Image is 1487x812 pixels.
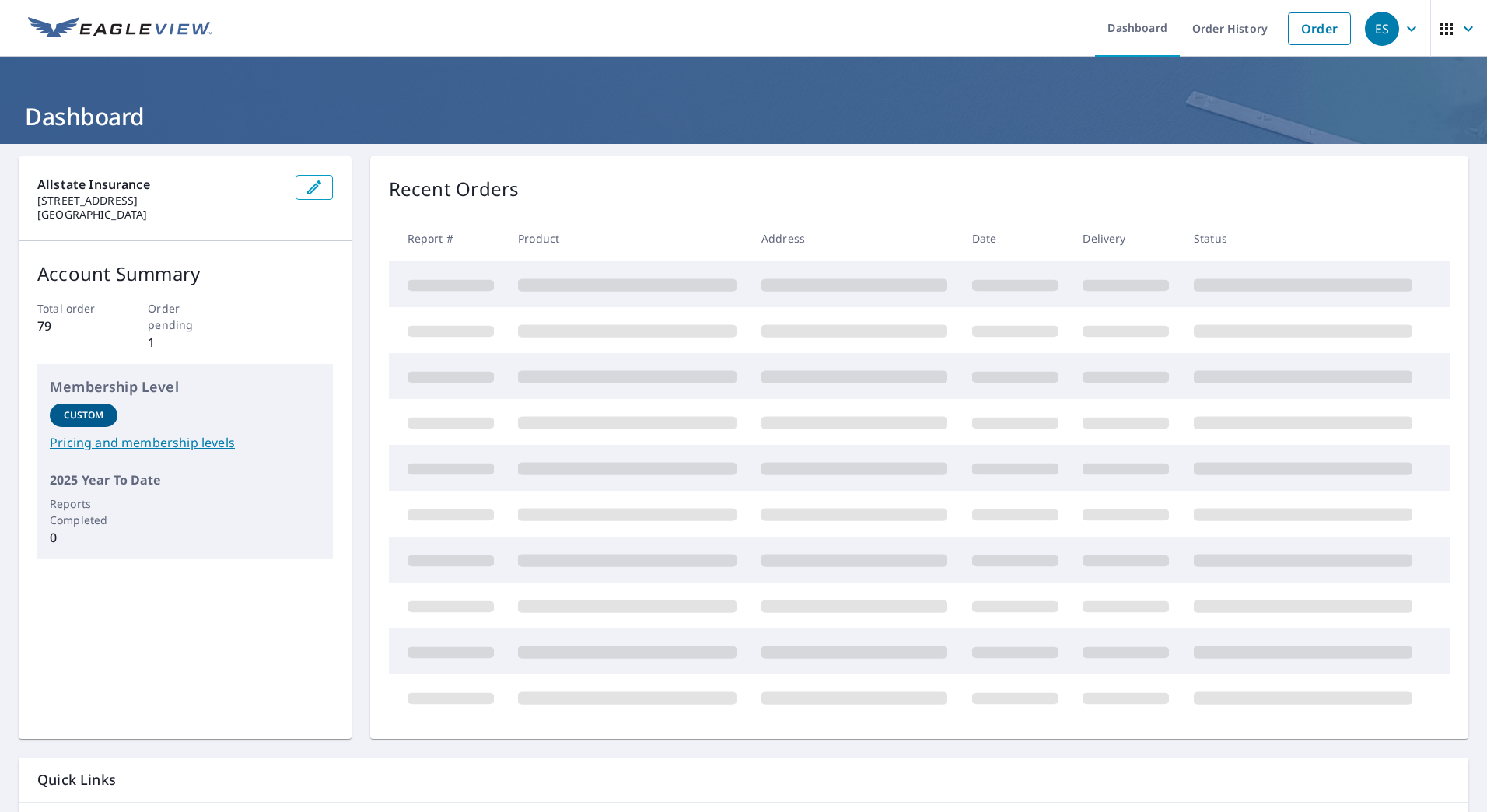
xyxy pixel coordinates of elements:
[1070,215,1181,261] th: Delivery
[28,17,212,40] img: EV Logo
[50,471,320,489] p: 2025 Year To Date
[37,260,333,288] p: Account Summary
[389,215,506,261] th: Report #
[1288,12,1351,45] a: Order
[37,317,111,335] p: 79
[19,100,1468,132] h1: Dashboard
[37,208,283,222] p: [GEOGRAPHIC_DATA]
[389,175,520,203] p: Recent Orders
[64,408,104,422] p: Custom
[37,194,283,208] p: [STREET_ADDRESS]
[148,333,222,352] p: 1
[749,215,960,261] th: Address
[1181,215,1425,261] th: Status
[960,215,1071,261] th: Date
[1365,12,1399,46] div: ES
[148,300,222,333] p: Order pending
[37,770,1450,789] p: Quick Links
[50,376,320,397] p: Membership Level
[50,495,117,528] p: Reports Completed
[37,300,111,317] p: Total order
[37,175,283,194] p: Allstate Insurance
[50,433,320,452] a: Pricing and membership levels
[50,528,117,547] p: 0
[506,215,749,261] th: Product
